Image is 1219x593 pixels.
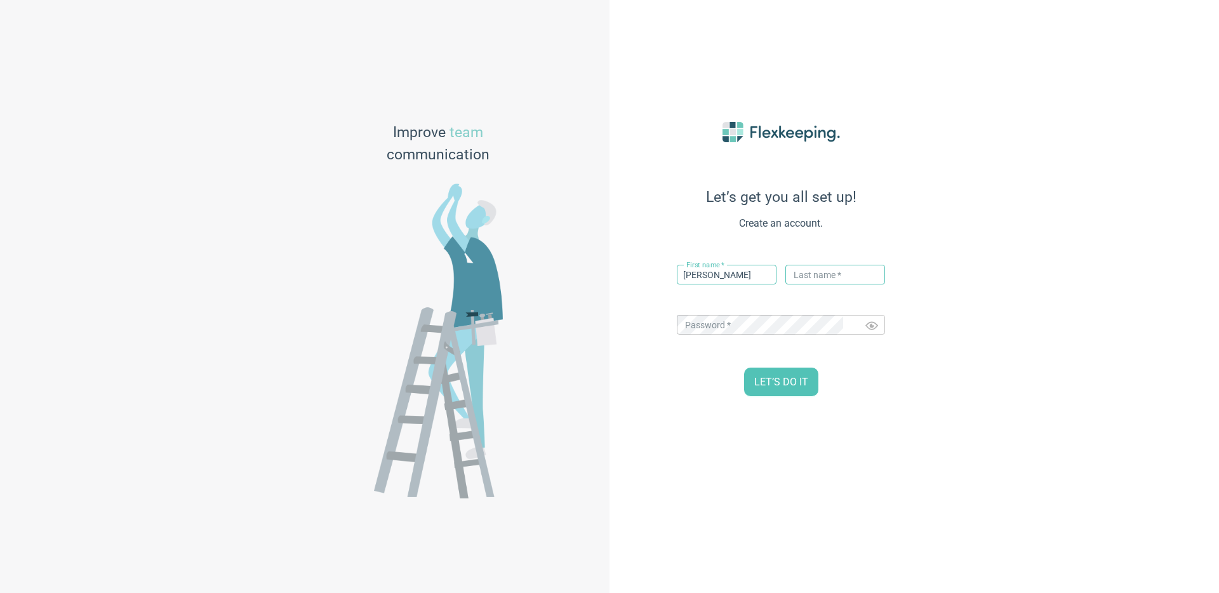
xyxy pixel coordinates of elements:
span: Let’s get you all set up! [641,189,921,206]
span: team [450,124,483,141]
span: Improve communication [387,122,490,166]
button: LET’S DO IT [744,368,818,396]
button: Toggle password visibility [858,312,886,340]
span: LET’S DO IT [754,375,808,390]
span: Create an account. [641,216,921,231]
